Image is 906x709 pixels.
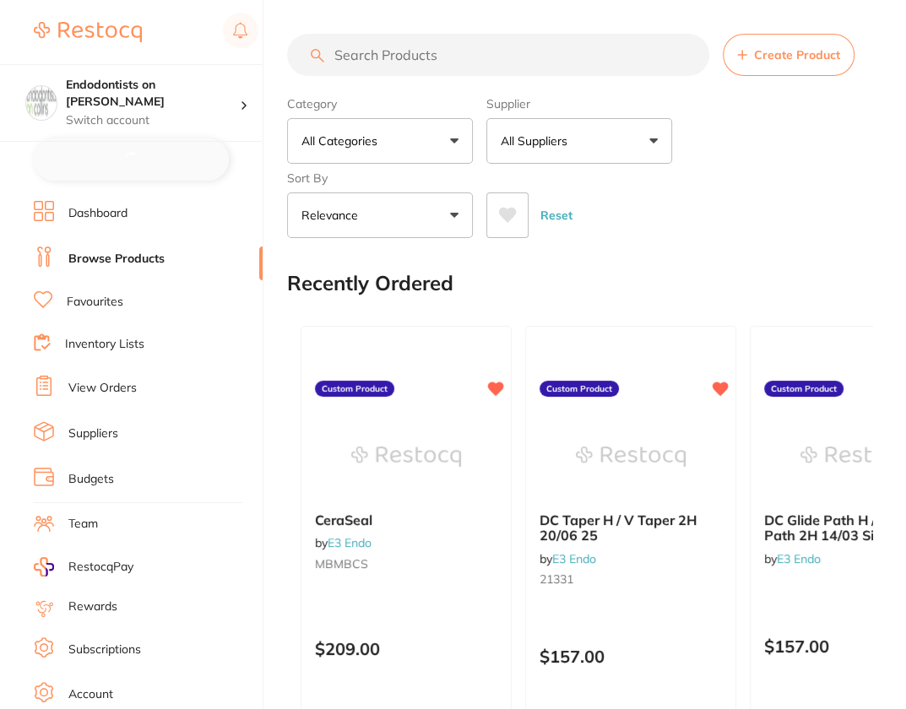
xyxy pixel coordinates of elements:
[501,133,574,149] p: All Suppliers
[540,512,722,544] b: DC Taper H / V Taper 2H 20/06 25
[68,251,165,268] a: Browse Products
[287,118,473,164] button: All Categories
[315,535,372,550] span: by
[328,535,372,550] a: E3 Endo
[66,77,240,110] h4: Endodontists on Collins
[68,641,141,658] a: Subscriptions
[486,118,672,164] button: All Suppliers
[315,381,394,398] label: Custom Product
[34,557,54,576] img: RestocqPay
[315,557,497,571] small: MBMBCS
[315,512,497,528] b: CeraSeal
[68,471,114,488] a: Budgets
[68,516,98,533] a: Team
[754,48,840,62] span: Create Product
[540,647,722,666] p: $157.00
[723,34,854,76] button: Create Product
[287,96,473,111] label: Category
[34,13,142,51] a: Restocq Logo
[287,272,453,295] h2: Recently Ordered
[486,96,672,111] label: Supplier
[540,381,619,398] label: Custom Product
[287,192,473,238] button: Relevance
[301,207,365,224] p: Relevance
[68,559,133,576] span: RestocqPay
[66,112,240,129] p: Switch account
[535,192,578,238] button: Reset
[540,572,722,586] small: 21331
[26,86,57,116] img: Endodontists on Collins
[576,414,686,499] img: DC Taper H / V Taper 2H 20/06 25
[552,551,596,566] a: E3 Endo
[764,551,821,566] span: by
[68,686,113,703] a: Account
[301,133,384,149] p: All Categories
[777,551,821,566] a: E3 Endo
[764,381,844,398] label: Custom Product
[34,22,142,42] img: Restocq Logo
[287,34,709,76] input: Search Products
[287,170,473,186] label: Sort By
[65,336,144,353] a: Inventory Lists
[315,639,497,658] p: $209.00
[68,598,117,615] a: Rewards
[68,205,127,222] a: Dashboard
[68,425,118,442] a: Suppliers
[68,380,137,397] a: View Orders
[34,557,133,576] a: RestocqPay
[67,294,123,311] a: Favourites
[540,551,596,566] span: by
[351,414,461,499] img: CeraSeal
